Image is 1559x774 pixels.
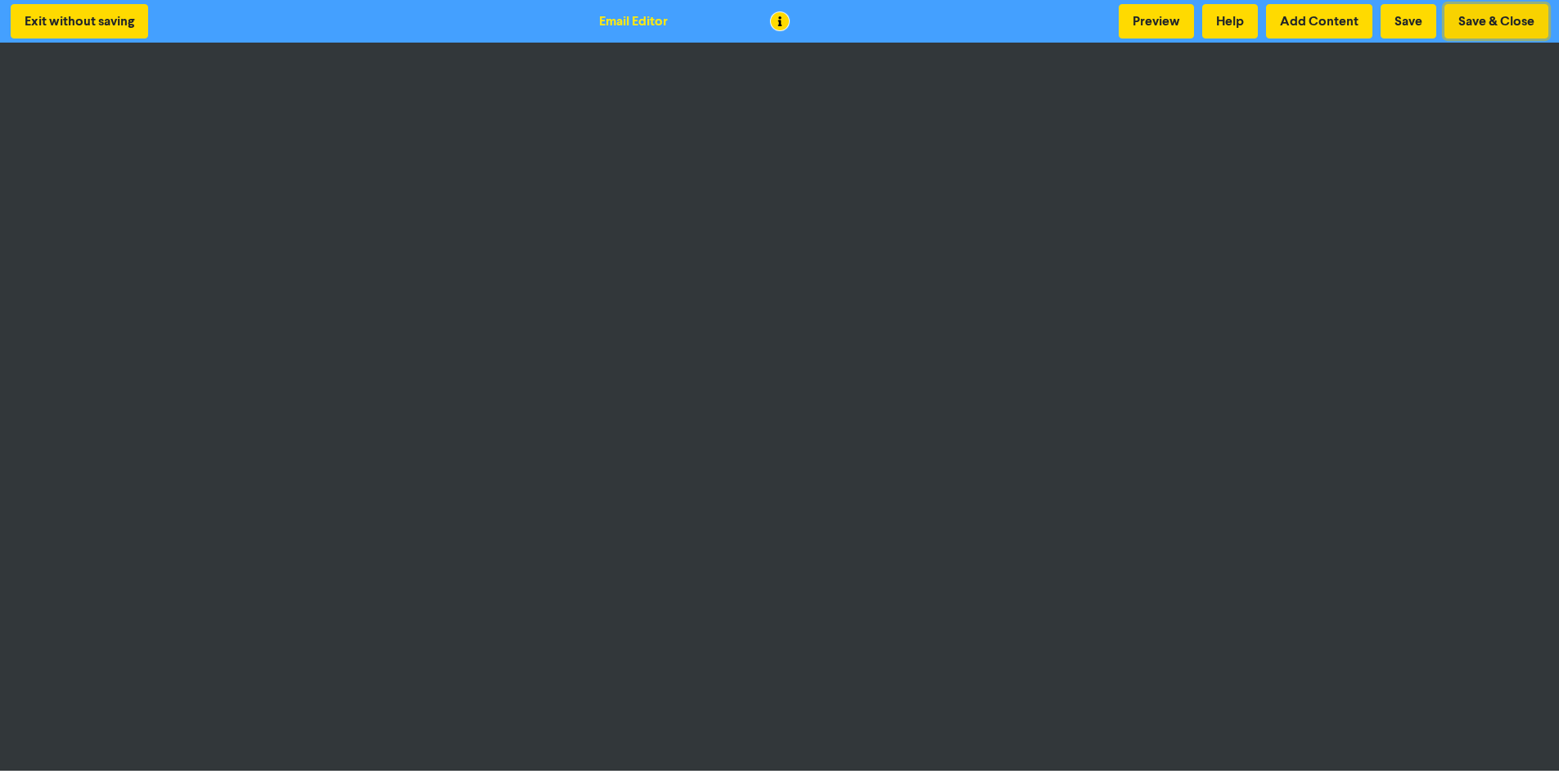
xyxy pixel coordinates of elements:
[1202,4,1258,38] button: Help
[1266,4,1372,38] button: Add Content
[1381,4,1436,38] button: Save
[1444,4,1548,38] button: Save & Close
[1119,4,1194,38] button: Preview
[599,11,668,31] div: Email Editor
[11,4,148,38] button: Exit without saving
